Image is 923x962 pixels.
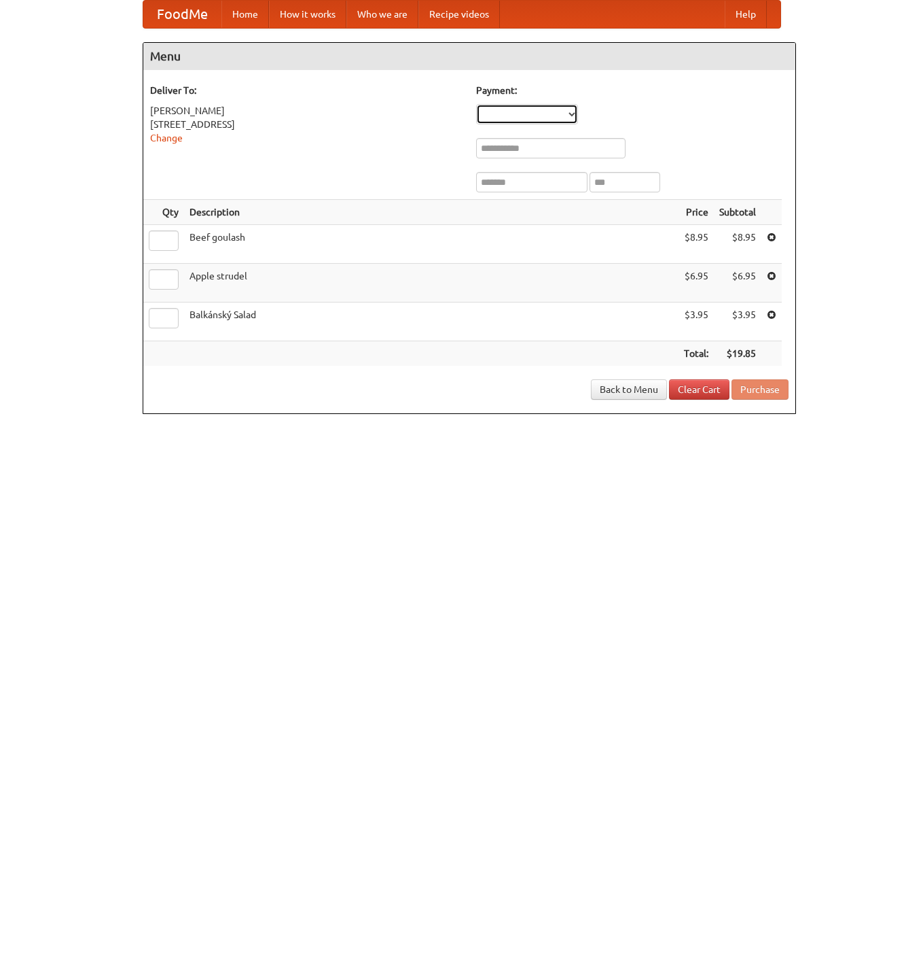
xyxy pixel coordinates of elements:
a: How it works [269,1,346,28]
a: Home [221,1,269,28]
th: Description [184,200,678,225]
a: Clear Cart [669,379,729,400]
td: $8.95 [714,225,761,264]
button: Purchase [731,379,789,400]
th: Qty [143,200,184,225]
td: $6.95 [714,264,761,303]
td: Beef goulash [184,225,678,264]
td: $6.95 [678,264,714,303]
td: $3.95 [678,303,714,341]
a: Help [725,1,767,28]
td: $3.95 [714,303,761,341]
th: Subtotal [714,200,761,225]
th: Total: [678,341,714,366]
div: [PERSON_NAME] [150,104,463,118]
a: Recipe videos [418,1,500,28]
h4: Menu [143,43,795,70]
a: FoodMe [143,1,221,28]
td: Balkánský Salad [184,303,678,341]
th: $19.85 [714,341,761,366]
a: Back to Menu [591,379,667,400]
a: Change [150,133,183,143]
a: Who we are [346,1,418,28]
td: Apple strudel [184,264,678,303]
h5: Payment: [476,84,789,97]
div: [STREET_ADDRESS] [150,118,463,131]
td: $8.95 [678,225,714,264]
th: Price [678,200,714,225]
h5: Deliver To: [150,84,463,97]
